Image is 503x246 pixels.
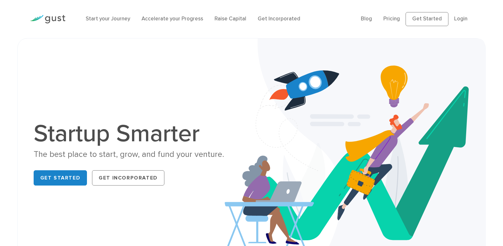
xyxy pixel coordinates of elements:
a: Get Started [34,170,87,186]
a: Get Incorporated [258,16,300,22]
a: Get Incorporated [92,170,164,186]
img: Gust Logo [30,15,65,24]
a: Accelerate your Progress [142,16,203,22]
a: Blog [361,16,372,22]
a: Get Started [406,12,448,26]
h1: Startup Smarter [34,122,247,146]
a: Raise Capital [215,16,246,22]
div: The best place to start, grow, and fund your venture. [34,149,247,160]
a: Login [454,16,467,22]
a: Start your Journey [86,16,130,22]
a: Pricing [383,16,400,22]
